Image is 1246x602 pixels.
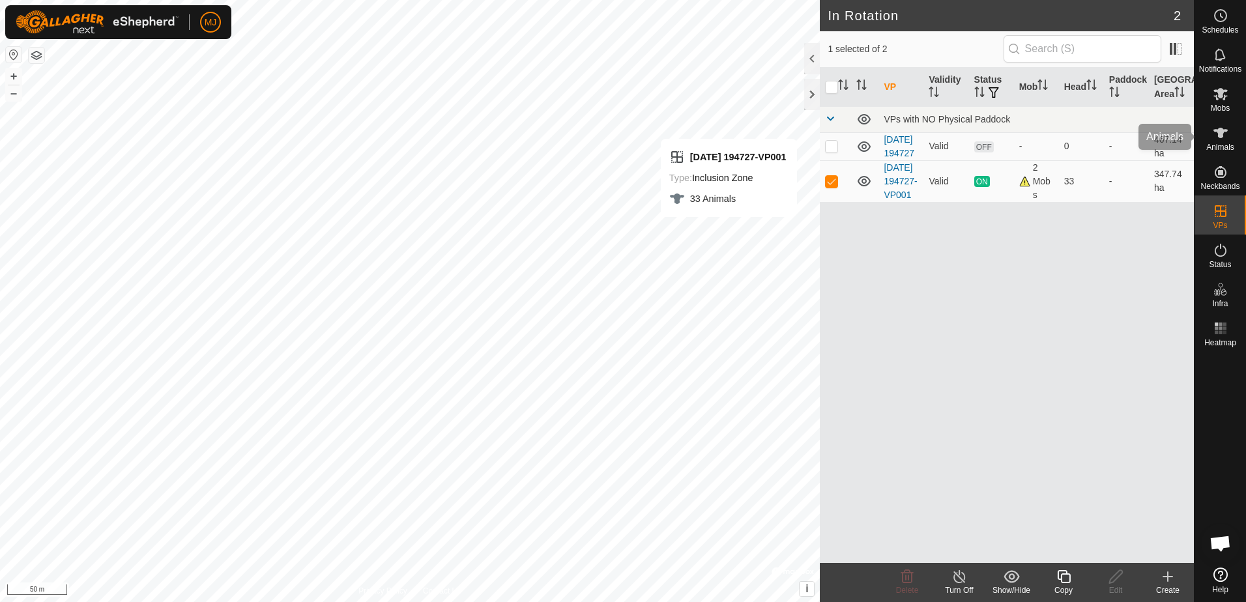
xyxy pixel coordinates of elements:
[1195,562,1246,599] a: Help
[878,68,923,107] th: VP
[1104,68,1149,107] th: Paddock
[838,81,848,92] p-sorticon: Activate to sort
[1212,300,1228,308] span: Infra
[884,114,1189,124] div: VPs with NO Physical Paddock
[1202,26,1238,34] span: Schedules
[6,68,22,84] button: +
[933,584,985,596] div: Turn Off
[1149,132,1194,160] td: 467.14 ha
[923,160,968,202] td: Valid
[929,89,939,99] p-sorticon: Activate to sort
[423,585,461,597] a: Contact Us
[800,582,814,596] button: i
[669,149,787,165] div: [DATE] 194727-VP001
[6,85,22,101] button: –
[884,162,917,200] a: [DATE] 194727-VP001
[1109,89,1120,99] p-sorticon: Activate to sort
[1212,586,1228,594] span: Help
[884,134,914,158] a: [DATE] 194727
[974,89,985,99] p-sorticon: Activate to sort
[1201,524,1240,563] div: Open chat
[1209,261,1231,268] span: Status
[856,81,867,92] p-sorticon: Activate to sort
[669,191,787,207] div: 33 Animals
[974,141,994,152] span: OFF
[923,68,968,107] th: Validity
[1086,81,1097,92] p-sorticon: Activate to sort
[1059,132,1104,160] td: 0
[805,583,808,594] span: i
[985,584,1037,596] div: Show/Hide
[828,42,1003,56] span: 1 selected of 2
[16,10,179,34] img: Gallagher Logo
[1213,222,1227,229] span: VPs
[1037,584,1090,596] div: Copy
[1019,139,1054,153] div: -
[896,586,919,595] span: Delete
[923,132,968,160] td: Valid
[1014,68,1059,107] th: Mob
[1199,65,1241,73] span: Notifications
[1059,68,1104,107] th: Head
[669,170,787,186] div: Inclusion Zone
[828,8,1173,23] h2: In Rotation
[1204,339,1236,347] span: Heatmap
[1211,104,1230,112] span: Mobs
[6,47,22,63] button: Reset Map
[1059,160,1104,202] td: 33
[1104,160,1149,202] td: -
[1004,35,1161,63] input: Search (S)
[1149,160,1194,202] td: 347.74 ha
[1037,81,1048,92] p-sorticon: Activate to sort
[969,68,1014,107] th: Status
[1206,143,1234,151] span: Animals
[1174,89,1185,99] p-sorticon: Activate to sort
[669,173,692,183] label: Type:
[1200,182,1239,190] span: Neckbands
[29,48,44,63] button: Map Layers
[1104,132,1149,160] td: -
[1019,161,1054,202] div: 2 Mobs
[358,585,407,597] a: Privacy Policy
[205,16,217,29] span: MJ
[974,176,990,187] span: ON
[1174,6,1181,25] span: 2
[1090,584,1142,596] div: Edit
[1149,68,1194,107] th: [GEOGRAPHIC_DATA] Area
[1142,584,1194,596] div: Create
